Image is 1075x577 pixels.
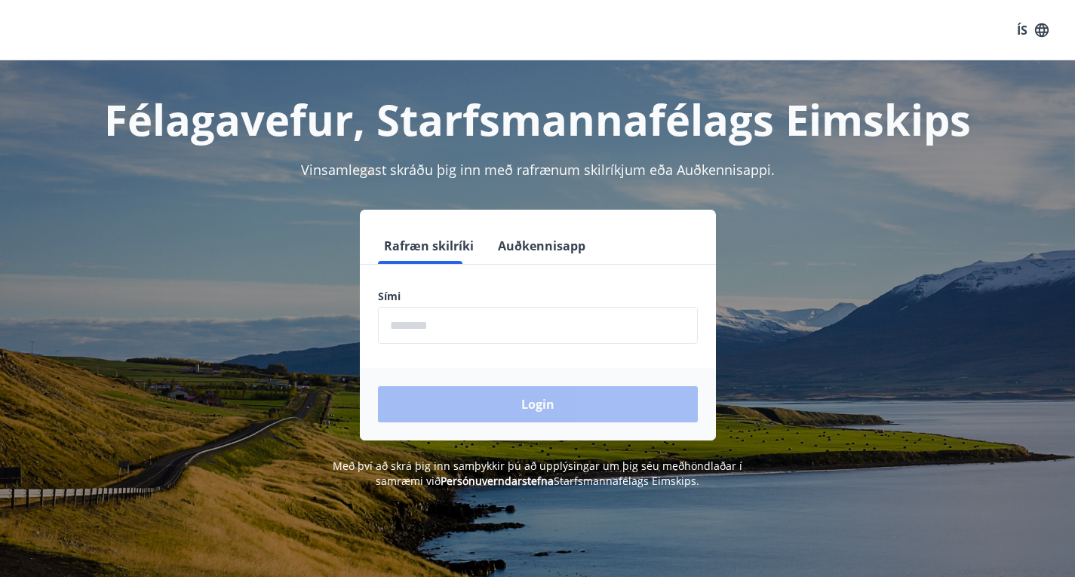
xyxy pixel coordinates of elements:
button: ÍS [1009,17,1057,44]
span: Með því að skrá þig inn samþykkir þú að upplýsingar um þig séu meðhöndlaðar í samræmi við Starfsm... [333,459,742,488]
label: Sími [378,289,698,304]
button: Rafræn skilríki [378,228,480,264]
button: Auðkennisapp [492,228,591,264]
a: Persónuverndarstefna [441,474,554,488]
h1: Félagavefur, Starfsmannafélags Eimskips [18,91,1057,148]
span: Vinsamlegast skráðu þig inn með rafrænum skilríkjum eða Auðkennisappi. [301,161,775,179]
